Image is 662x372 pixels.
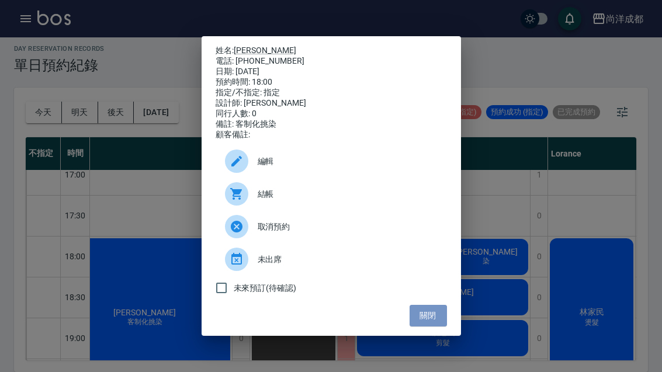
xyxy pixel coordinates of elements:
[216,109,447,119] div: 同行人數: 0
[216,98,447,109] div: 設計師: [PERSON_NAME]
[216,56,447,67] div: 電話: [PHONE_NUMBER]
[216,46,447,56] p: 姓名:
[216,130,447,140] div: 顧客備註:
[216,119,447,130] div: 備註: 客制化挑染
[216,210,447,243] div: 取消預約
[216,243,447,276] div: 未出席
[216,67,447,77] div: 日期: [DATE]
[258,253,438,266] span: 未出席
[234,282,297,294] span: 未來預訂(待確認)
[410,305,447,326] button: 關閉
[234,46,296,55] a: [PERSON_NAME]
[258,188,438,200] span: 結帳
[216,88,447,98] div: 指定/不指定: 指定
[258,221,438,233] span: 取消預約
[258,155,438,168] span: 編輯
[216,178,447,210] a: 結帳
[216,77,447,88] div: 預約時間: 18:00
[216,145,447,178] div: 編輯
